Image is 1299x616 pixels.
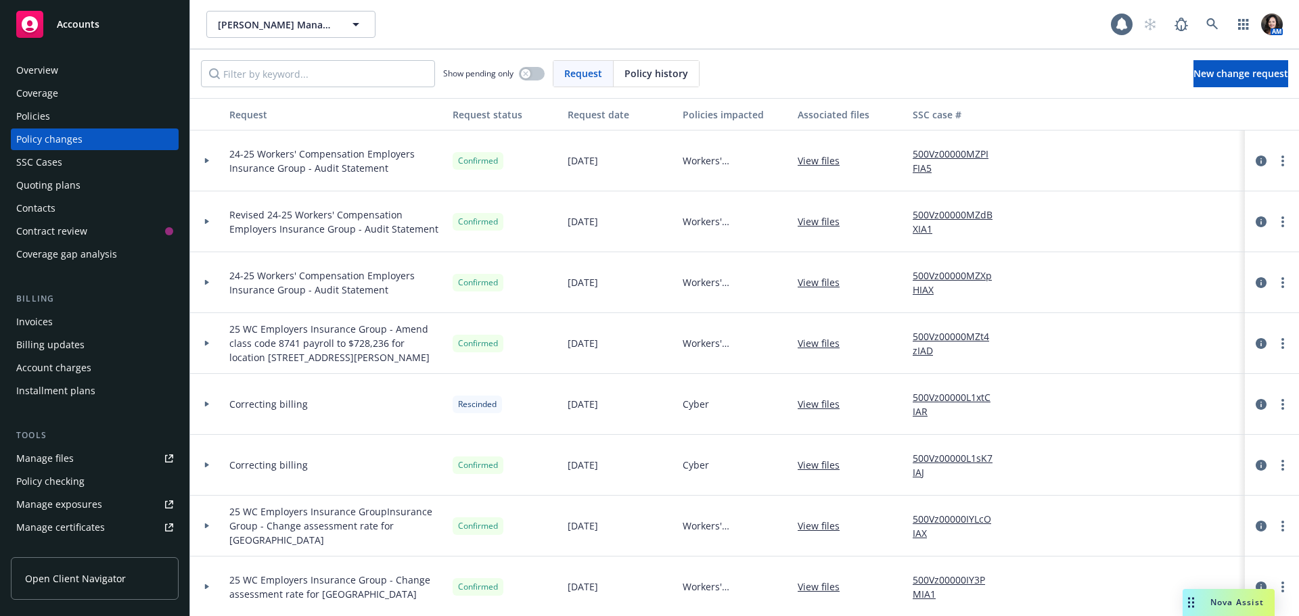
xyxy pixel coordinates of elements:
[564,66,602,80] span: Request
[1253,396,1269,412] a: circleInformation
[683,275,787,289] span: Workers' Compensation - [PERSON_NAME] Mgmt
[11,380,179,402] a: Installment plans
[1253,214,1269,230] a: circleInformation
[190,252,224,313] div: Toggle Row Expanded
[568,579,598,594] span: [DATE]
[1210,596,1264,608] span: Nova Assist
[1253,335,1269,352] a: circleInformation
[16,311,53,333] div: Invoices
[1275,153,1291,169] a: more
[190,131,224,191] div: Toggle Row Expanded
[16,540,85,561] div: Manage claims
[11,197,179,219] a: Contacts
[190,313,224,374] div: Toggle Row Expanded
[1275,275,1291,291] a: more
[1183,589,1200,616] div: Drag to move
[1137,11,1164,38] a: Start snowing
[1230,11,1257,38] a: Switch app
[447,98,562,131] button: Request status
[11,357,179,379] a: Account charges
[16,197,55,219] div: Contacts
[913,329,1003,358] a: 500Vz00000MZt4zIAD
[1253,275,1269,291] a: circleInformation
[11,105,179,127] a: Policies
[16,151,62,173] div: SSC Cases
[568,336,598,350] span: [DATE]
[11,540,179,561] a: Manage claims
[229,322,442,364] span: 25 WC Employers Insurance Group - Amend class code 8741 payroll to $728,236 for location [STREET_...
[798,397,850,411] a: View files
[190,374,224,435] div: Toggle Row Expanded
[190,191,224,252] div: Toggle Row Expanded
[11,334,179,356] a: Billing updates
[568,519,598,533] span: [DATE]
[16,494,102,515] div: Manage exposures
[1253,457,1269,473] a: circleInformation
[913,147,1003,175] a: 500Vz00000MZPIFIA5
[798,519,850,533] a: View files
[11,448,179,469] a: Manage files
[16,448,74,469] div: Manage files
[683,214,787,229] span: Workers' Compensation - R&H Inc
[792,98,907,131] button: Associated files
[11,471,179,492] a: Policy checking
[907,98,1009,131] button: SSC case #
[229,458,308,472] span: Correcting billing
[229,268,442,297] span: 24-25 Workers' Compensation Employers Insurance Group - Audit Statement
[206,11,375,38] button: [PERSON_NAME] Management Corporation
[229,573,442,601] span: 25 WC Employers Insurance Group - Change assessment rate for [GEOGRAPHIC_DATA]
[11,292,179,306] div: Billing
[913,108,1003,122] div: SSC case #
[16,128,83,150] div: Policy changes
[11,429,179,442] div: Tools
[1253,153,1269,169] a: circleInformation
[16,243,117,265] div: Coverage gap analysis
[229,147,442,175] span: 24-25 Workers' Compensation Employers Insurance Group - Audit Statement
[683,458,709,472] span: Cyber
[913,573,1003,601] a: 500Vz00000IY3PMIA1
[568,108,672,122] div: Request date
[11,311,179,333] a: Invoices
[1253,579,1269,595] a: circleInformation
[16,471,85,492] div: Policy checking
[201,60,435,87] input: Filter by keyword...
[798,153,850,168] a: View files
[683,579,787,594] span: Workers' Compensation
[25,571,126,586] span: Open Client Navigator
[458,155,498,167] span: Confirmed
[798,579,850,594] a: View files
[683,397,709,411] span: Cyber
[562,98,677,131] button: Request date
[1199,11,1226,38] a: Search
[568,458,598,472] span: [DATE]
[913,268,1003,297] a: 500Vz00000MZXpHIAX
[458,216,498,228] span: Confirmed
[798,214,850,229] a: View files
[453,108,557,122] div: Request status
[11,494,179,515] a: Manage exposures
[16,174,81,196] div: Quoting plans
[16,334,85,356] div: Billing updates
[190,496,224,556] div: Toggle Row Expanded
[458,581,498,593] span: Confirmed
[683,519,787,533] span: Workers' Compensation
[11,82,179,104] a: Coverage
[1253,518,1269,534] a: circleInformation
[11,243,179,265] a: Coverage gap analysis
[677,98,792,131] button: Policies impacted
[798,458,850,472] a: View files
[16,220,87,242] div: Contract review
[568,214,598,229] span: [DATE]
[458,459,498,471] span: Confirmed
[624,66,688,80] span: Policy history
[568,397,598,411] span: [DATE]
[1168,11,1195,38] a: Report a Bug
[16,105,50,127] div: Policies
[458,398,497,410] span: Rescinded
[229,504,442,547] span: 25 WC Employers Insurance GroupInsurance Group - Change assessment rate for [GEOGRAPHIC_DATA]
[16,82,58,104] div: Coverage
[798,275,850,289] a: View files
[458,277,498,289] span: Confirmed
[1193,60,1288,87] a: New change request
